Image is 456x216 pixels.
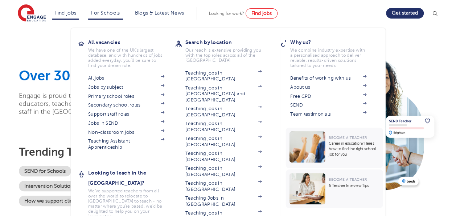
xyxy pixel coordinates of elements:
[185,165,262,177] a: Teaching jobs in [GEOGRAPHIC_DATA]
[135,10,184,16] a: Blogs & Latest News
[88,48,164,68] p: We have one of the UK's largest database. and with hundreds of jobs added everyday. you'll be sur...
[329,177,367,181] span: Become a Teacher
[185,70,262,82] a: Teaching jobs in [GEOGRAPHIC_DATA]
[209,11,244,16] span: Looking for work?
[185,85,262,103] a: Teaching jobs in [GEOGRAPHIC_DATA] and [GEOGRAPHIC_DATA]
[185,121,262,133] a: Teaching jobs in [GEOGRAPHIC_DATA]
[185,106,262,118] a: Teaching jobs in [GEOGRAPHIC_DATA]
[290,37,377,68] a: Why us?We combine industry expertise with a personalised approach to deliver reliable, results-dr...
[290,75,366,81] a: Benefits of working with us
[19,145,334,159] h3: Trending topics
[88,168,175,188] h3: Looking to teach in the [GEOGRAPHIC_DATA]?
[88,75,164,81] a: All jobs
[290,84,366,90] a: About us
[246,8,278,19] a: Find jobs
[19,166,71,176] a: SEND for Schools
[329,136,367,140] span: Become a Teacher
[185,48,262,63] p: Our reach is extensive providing you with the top roles across all of the [GEOGRAPHIC_DATA]
[88,138,164,150] a: Teaching Assistant Apprenticeship
[19,196,162,206] a: How we support clients beyond traditional teaching roles
[290,37,377,47] h3: Why us?
[19,181,81,191] a: Intervention Solutions
[88,84,164,90] a: Jobs by subject
[185,37,272,63] a: Search by locationOur reach is extensive providing you with the top roles across all of the [GEOG...
[88,102,164,108] a: Secondary school roles
[185,37,272,47] h3: Search by location
[88,37,175,47] h3: All vacancies
[88,93,164,99] a: Primary school roles
[251,11,272,16] span: Find jobs
[185,195,262,207] a: Teaching Jobs in [GEOGRAPHIC_DATA]
[19,92,242,116] p: Engage is proud to have the fastest-growing database of academics, educators, teachers, support s...
[19,68,334,84] h1: educators at your fingertips
[290,93,366,99] a: Free CPD
[185,136,262,148] a: Teaching jobs in [GEOGRAPHIC_DATA]
[386,8,424,19] a: Get started
[88,111,164,117] a: Support staff roles
[290,111,366,117] a: Team testimonials
[185,180,262,192] a: Teaching jobs in [GEOGRAPHIC_DATA]
[88,120,164,126] a: Jobs in SEND
[285,128,385,168] a: Become a TeacherCareer in education? Here’s how to find the right school job for you
[329,183,379,188] p: 6 Teacher Interview Tips
[18,4,46,23] img: Engage Education
[88,37,175,68] a: All vacanciesWe have one of the UK's largest database. and with hundreds of jobs added everyday. ...
[290,102,366,108] a: SEND
[88,129,164,135] a: Non-classroom jobs
[329,141,379,157] p: Career in education? Here’s how to find the right school job for you
[185,151,262,163] a: Teaching jobs in [GEOGRAPHIC_DATA]
[91,10,120,16] a: For Schools
[55,10,77,16] a: Find jobs
[290,48,366,68] p: We combine industry expertise with a personalised approach to deliver reliable, results-driven so...
[19,68,108,84] span: Over 300,000
[285,169,385,208] a: Become a Teacher6 Teacher Interview Tips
